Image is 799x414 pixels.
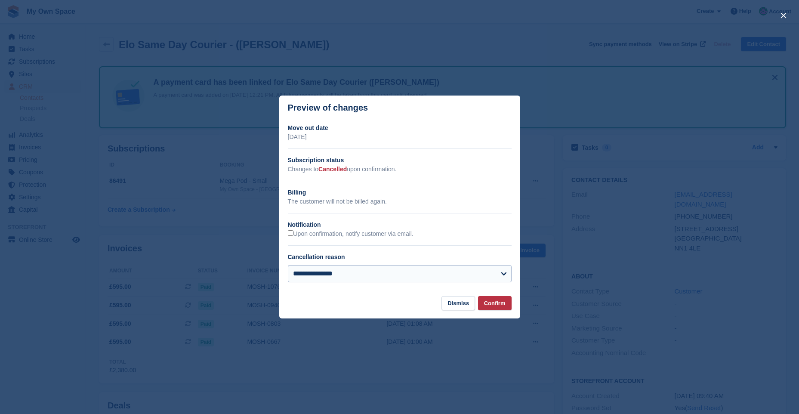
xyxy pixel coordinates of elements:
[441,296,475,310] button: Dismiss
[288,197,512,206] p: The customer will not be billed again.
[288,165,512,174] p: Changes to upon confirmation.
[288,220,512,229] h2: Notification
[478,296,512,310] button: Confirm
[288,230,293,236] input: Upon confirmation, notify customer via email.
[318,166,347,173] span: Cancelled
[288,103,368,113] p: Preview of changes
[777,9,790,22] button: close
[288,124,512,133] h2: Move out date
[288,188,512,197] h2: Billing
[288,133,512,142] p: [DATE]
[288,156,512,165] h2: Subscription status
[288,230,413,238] label: Upon confirmation, notify customer via email.
[288,253,345,260] label: Cancellation reason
